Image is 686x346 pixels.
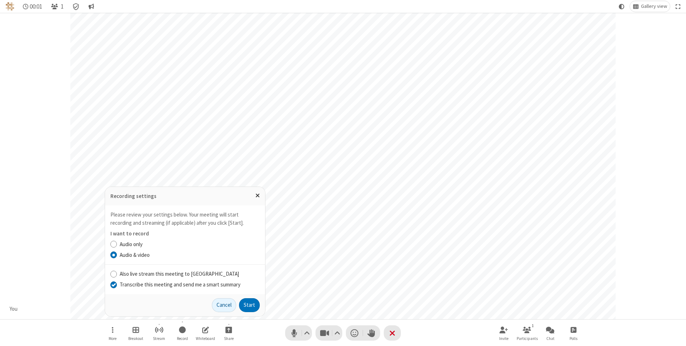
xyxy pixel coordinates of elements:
[120,281,260,289] label: Transcribe this meeting and send me a smart summary
[7,305,20,313] div: You
[224,336,234,341] span: Share
[673,1,683,12] button: Fullscreen
[128,336,143,341] span: Breakout
[239,298,260,312] button: Start
[333,325,342,341] button: Video setting
[363,325,380,341] button: Raise hand
[177,336,188,341] span: Record
[30,3,42,10] span: 00:01
[125,323,146,343] button: Manage Breakout Rooms
[630,1,670,12] button: Change layout
[212,298,236,312] button: Cancel
[346,325,363,341] button: Send a reaction
[110,230,149,237] label: I want to record
[540,323,561,343] button: Open chat
[196,336,215,341] span: Whiteboard
[110,211,244,226] label: Please review your settings below. Your meeting will start recording and streaming (if applicable...
[20,1,45,12] div: Timer
[516,323,538,343] button: Open participant list
[102,323,123,343] button: Open menu
[285,325,312,341] button: Mute (⌘+Shift+A)
[48,1,66,12] button: Open participant list
[517,336,538,341] span: Participants
[6,2,14,11] img: QA Selenium DO NOT DELETE OR CHANGE
[616,1,627,12] button: Using system theme
[120,251,260,259] label: Audio & video
[384,325,401,341] button: End or leave meeting
[315,325,342,341] button: Stop video (⌘+Shift+V)
[570,336,577,341] span: Polls
[195,323,216,343] button: Open shared whiteboard
[110,193,156,199] label: Recording settings
[493,323,514,343] button: Invite participants (⌘+Shift+I)
[120,270,260,278] label: Also live stream this meeting to [GEOGRAPHIC_DATA]
[641,4,667,9] span: Gallery view
[546,336,555,341] span: Chat
[120,240,260,249] label: Audio only
[85,1,97,12] button: Conversation
[153,336,165,341] span: Stream
[109,336,116,341] span: More
[218,323,239,343] button: Start sharing
[61,3,64,10] span: 1
[148,323,170,343] button: Start streaming
[499,336,508,341] span: Invite
[302,325,312,341] button: Audio settings
[530,322,536,329] div: 1
[171,323,193,343] button: Record
[563,323,584,343] button: Open poll
[69,1,83,12] div: Meeting details Encryption enabled
[250,187,265,204] button: Close popover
